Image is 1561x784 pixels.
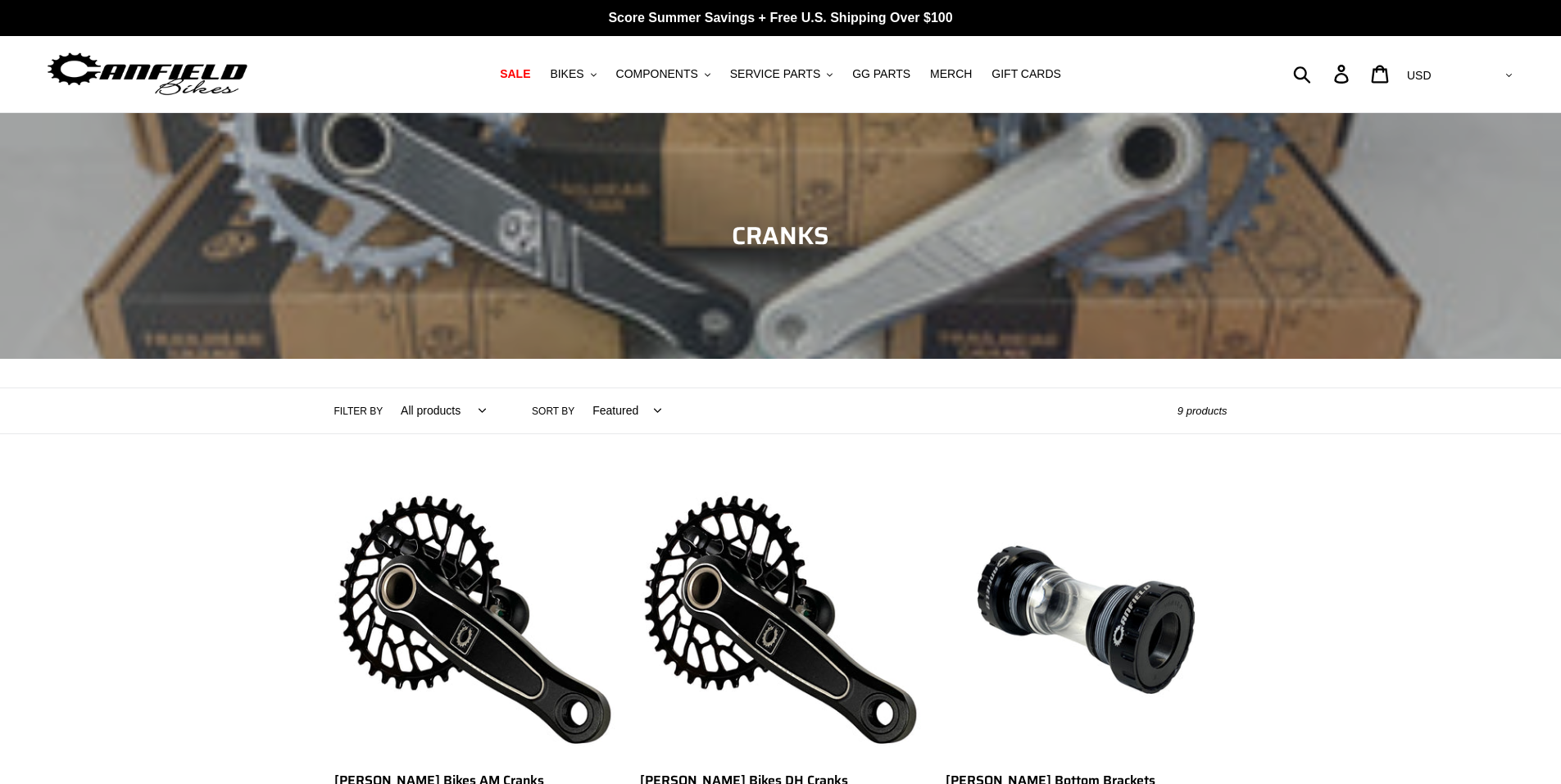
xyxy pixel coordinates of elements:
label: Filter by [334,404,383,419]
span: GIFT CARDS [992,67,1061,81]
span: COMPONENTS [616,67,698,81]
a: GIFT CARDS [983,63,1069,85]
button: BIKES [542,63,604,85]
a: MERCH [922,63,980,85]
span: BIKES [550,67,583,81]
a: SALE [492,63,538,85]
button: SERVICE PARTS [722,63,841,85]
span: CRANKS [732,216,829,255]
label: Sort by [532,404,574,419]
span: 9 products [1178,405,1227,417]
button: COMPONENTS [608,63,719,85]
a: GG PARTS [844,63,919,85]
span: SERVICE PARTS [730,67,820,81]
input: Search [1302,56,1344,92]
img: Canfield Bikes [45,48,250,100]
span: GG PARTS [852,67,910,81]
span: MERCH [930,67,972,81]
span: SALE [500,67,530,81]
